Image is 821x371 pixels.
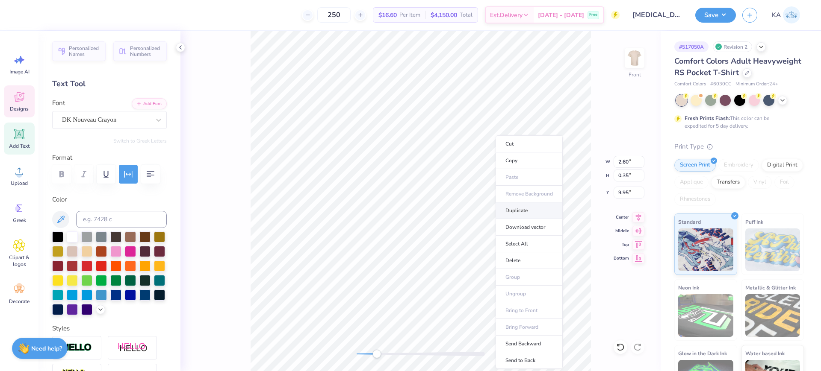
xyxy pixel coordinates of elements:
strong: Fresh Prints Flash: [685,115,730,122]
img: Stroke [62,343,92,353]
li: Delete [496,252,563,269]
img: Standard [678,228,733,271]
input: Untitled Design [626,6,689,23]
span: Total [460,11,473,20]
div: Digital Print [762,159,803,172]
li: Duplicate [496,202,563,219]
img: Metallic & Glitter Ink [745,294,800,337]
span: Decorate [9,298,30,305]
span: Est. Delivery [490,11,523,20]
button: Personalized Numbers [113,41,167,61]
span: Puff Ink [745,217,763,226]
button: Add Font [132,98,167,109]
span: Designs [10,105,29,112]
span: Add Text [9,143,30,149]
span: Free [589,12,597,18]
span: Greek [13,217,26,224]
span: Neon Ink [678,283,699,292]
li: Send Backward [496,336,563,352]
span: Personalized Numbers [130,45,162,57]
label: Font [52,98,65,108]
div: This color can be expedited for 5 day delivery. [685,114,790,130]
span: # 6030CC [710,81,731,88]
span: Top [614,241,629,248]
span: Standard [678,217,701,226]
div: Screen Print [674,159,716,172]
input: e.g. 7428 c [76,211,167,228]
div: Foil [774,176,794,189]
label: Color [52,195,167,204]
label: Styles [52,324,70,333]
span: Bottom [614,255,629,262]
img: Kate Agsalon [783,6,800,23]
li: Cut [496,135,563,152]
li: Send to Back [496,352,563,369]
span: [DATE] - [DATE] [538,11,584,20]
div: Front [629,71,641,79]
img: Shadow [118,342,148,353]
span: Comfort Colors [674,81,706,88]
div: Revision 2 [713,41,752,52]
span: Per Item [399,11,420,20]
div: Applique [674,176,709,189]
div: Accessibility label [372,350,381,358]
span: Middle [614,228,629,234]
li: Copy [496,152,563,169]
li: Download vector [496,219,563,236]
button: Personalized Names [52,41,106,61]
img: Puff Ink [745,228,800,271]
span: Image AI [9,68,30,75]
span: Glow in the Dark Ink [678,349,727,358]
li: Select All [496,236,563,252]
span: Metallic & Glitter Ink [745,283,796,292]
strong: Need help? [31,345,62,353]
button: Switch to Greek Letters [113,137,167,144]
div: Vinyl [748,176,772,189]
div: Transfers [711,176,745,189]
span: Upload [11,180,28,187]
span: Minimum Order: 24 + [735,81,778,88]
span: $4,150.00 [431,11,457,20]
button: Save [695,8,736,23]
span: Personalized Names [69,45,100,57]
div: Text Tool [52,78,167,90]
div: # 517050A [674,41,709,52]
div: Embroidery [718,159,759,172]
span: $16.60 [378,11,397,20]
div: Print Type [674,142,804,152]
span: Water based Ink [745,349,785,358]
label: Format [52,153,167,163]
img: Front [626,50,643,67]
span: Comfort Colors Adult Heavyweight RS Pocket T-Shirt [674,56,801,78]
a: KA [768,6,804,23]
span: Center [614,214,629,221]
div: Rhinestones [674,193,716,206]
input: – – [317,7,351,23]
span: Clipart & logos [5,254,33,268]
span: KA [772,10,781,20]
img: Neon Ink [678,294,733,337]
